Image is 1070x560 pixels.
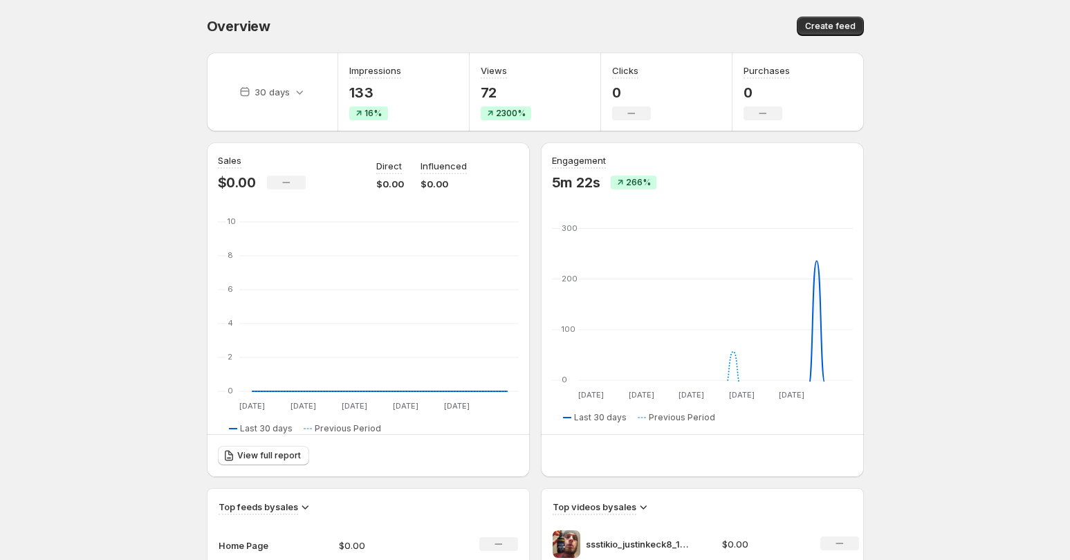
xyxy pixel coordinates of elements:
span: Last 30 days [240,423,293,434]
span: Previous Period [649,412,715,423]
span: 266% [626,177,651,188]
text: 100 [562,324,575,334]
p: Direct [376,159,402,173]
p: 133 [349,84,401,101]
text: [DATE] [628,390,654,400]
a: View full report [218,446,309,465]
text: [DATE] [443,401,469,411]
text: 8 [228,250,233,260]
p: ssstikio_justinkeck8_1753192372832 [586,537,690,551]
text: 10 [228,216,236,226]
span: Overview [207,18,270,35]
text: 300 [562,223,578,233]
p: Influenced [421,159,467,173]
p: $0.00 [421,177,467,191]
p: 0 [744,84,790,101]
text: 0 [228,386,233,395]
text: [DATE] [578,390,604,400]
p: 30 days [255,85,290,99]
h3: Engagement [552,153,606,167]
text: [DATE] [779,390,804,400]
text: [DATE] [679,390,704,400]
span: View full report [237,450,301,461]
text: [DATE] [728,390,754,400]
p: 5m 22s [552,174,600,191]
h3: Views [481,64,507,77]
span: 2300% [496,108,526,119]
text: [DATE] [341,401,367,411]
p: 0 [612,84,651,101]
h3: Top feeds by sales [219,500,298,514]
text: 2 [228,352,232,362]
text: [DATE] [239,401,264,411]
p: $0.00 [376,177,404,191]
h3: Impressions [349,64,401,77]
img: ssstikio_justinkeck8_1753192372832 [553,530,580,558]
p: $0.00 [339,539,437,552]
span: Previous Period [315,423,381,434]
p: $0.00 [722,537,804,551]
span: 16% [365,108,382,119]
button: Create feed [797,17,864,36]
text: [DATE] [290,401,315,411]
text: 6 [228,284,233,294]
h3: Sales [218,153,241,167]
p: Home Page [219,539,288,552]
text: [DATE] [392,401,418,411]
text: 0 [562,375,567,384]
p: $0.00 [218,174,256,191]
h3: Top videos by sales [553,500,636,514]
span: Create feed [805,21,856,32]
p: 72 [481,84,531,101]
h3: Purchases [744,64,790,77]
text: 200 [562,274,578,283]
span: Last 30 days [574,412,627,423]
text: 4 [228,318,233,328]
h3: Clicks [612,64,638,77]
